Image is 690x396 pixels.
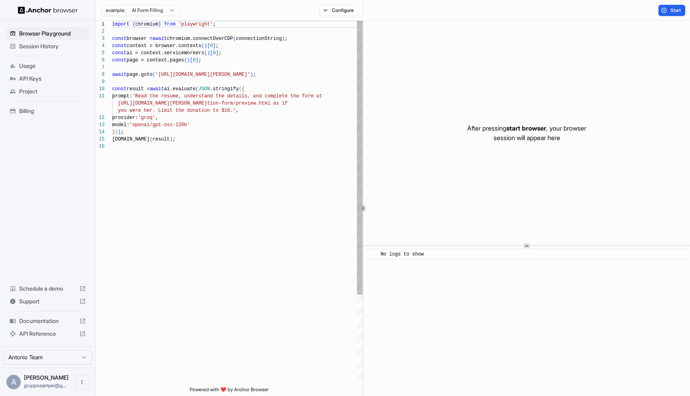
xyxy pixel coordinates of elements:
[106,7,125,14] span: example:
[19,75,86,83] span: API Keys
[96,129,105,136] div: 14
[19,297,76,305] span: Support
[282,36,285,42] span: )
[506,124,546,132] span: start browser
[170,137,172,142] span: )
[96,35,105,42] div: 3
[198,57,201,63] span: ;
[112,36,127,42] span: const
[96,121,105,129] div: 13
[19,42,86,50] span: Session History
[19,62,86,70] span: Usage
[112,115,138,121] span: provider:
[112,137,150,142] span: [DOMAIN_NAME]
[96,42,105,49] div: 4
[239,86,242,92] span: (
[153,36,167,42] span: await
[96,28,105,35] div: 2
[96,93,105,100] div: 11
[210,43,213,49] span: 0
[96,78,105,85] div: 9
[253,72,256,77] span: ;
[236,36,282,42] span: connectionString
[112,57,127,63] span: const
[112,43,127,49] span: const
[150,86,164,92] span: await
[112,93,132,99] span: prompt:
[233,36,236,42] span: (
[6,315,89,327] div: Documentation
[210,50,213,56] span: [
[96,136,105,143] div: 15
[6,40,89,53] div: Session History
[127,50,204,56] span: ai = context.serviceWorkers
[371,250,375,258] span: ​
[127,57,184,63] span: page = context.pages
[96,143,105,150] div: 16
[96,114,105,121] div: 12
[6,72,89,85] div: API Keys
[19,30,86,38] span: Browser Playground
[6,375,21,389] div: A
[276,93,322,99] span: lete the form at
[96,64,105,71] div: 7
[204,43,207,49] span: )
[196,86,198,92] span: (
[285,36,287,42] span: ;
[19,330,76,338] span: API Reference
[127,43,201,49] span: context = browser.contexts
[96,49,105,57] div: 5
[216,43,218,49] span: ;
[153,137,170,142] span: result
[112,86,127,92] span: const
[19,285,76,293] span: Schedule a demo
[178,22,213,27] span: 'playwright'
[153,72,155,77] span: (
[216,50,218,56] span: ]
[118,129,121,135] span: )
[164,86,196,92] span: ai.evaluate
[187,57,190,63] span: )
[129,122,190,128] span: 'openai/gpt-oss-120b'
[112,122,129,128] span: model:
[118,101,207,106] span: [URL][DOMAIN_NAME][PERSON_NAME]
[236,108,239,113] span: ,
[6,85,89,98] div: Project
[150,137,153,142] span: (
[19,107,86,115] span: Billing
[132,93,276,99] span: 'Read the resume, understand the details, and comp
[127,72,153,77] span: page.goto
[210,86,239,92] span: .stringify
[19,317,76,325] span: Documentation
[207,101,288,106] span: tion-form/preview.html as if
[207,50,210,56] span: )
[96,21,105,28] div: 1
[132,22,135,27] span: {
[155,115,158,121] span: ,
[127,36,153,42] span: browser =
[207,43,210,49] span: [
[96,57,105,64] div: 6
[204,50,207,56] span: (
[172,137,175,142] span: ;
[184,57,187,63] span: (
[213,22,216,27] span: ;
[18,6,78,14] img: Anchor Logo
[19,87,86,95] span: Project
[250,72,253,77] span: )
[319,5,358,16] button: Configure
[6,27,89,40] div: Browser Playground
[242,86,244,92] span: {
[190,386,269,396] span: Powered with ❤️ by Anchor Browser
[158,22,161,27] span: }
[112,72,127,77] span: await
[127,86,150,92] span: result =
[198,86,210,92] span: JSON
[6,282,89,295] div: Schedule a demo
[193,57,196,63] span: 0
[121,129,124,135] span: ;
[118,108,236,113] span: you were her. Limit the donation to $10.'
[381,251,424,257] span: No logs to show
[670,7,682,14] span: Start
[24,382,66,388] span: grupposampei@gmail.com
